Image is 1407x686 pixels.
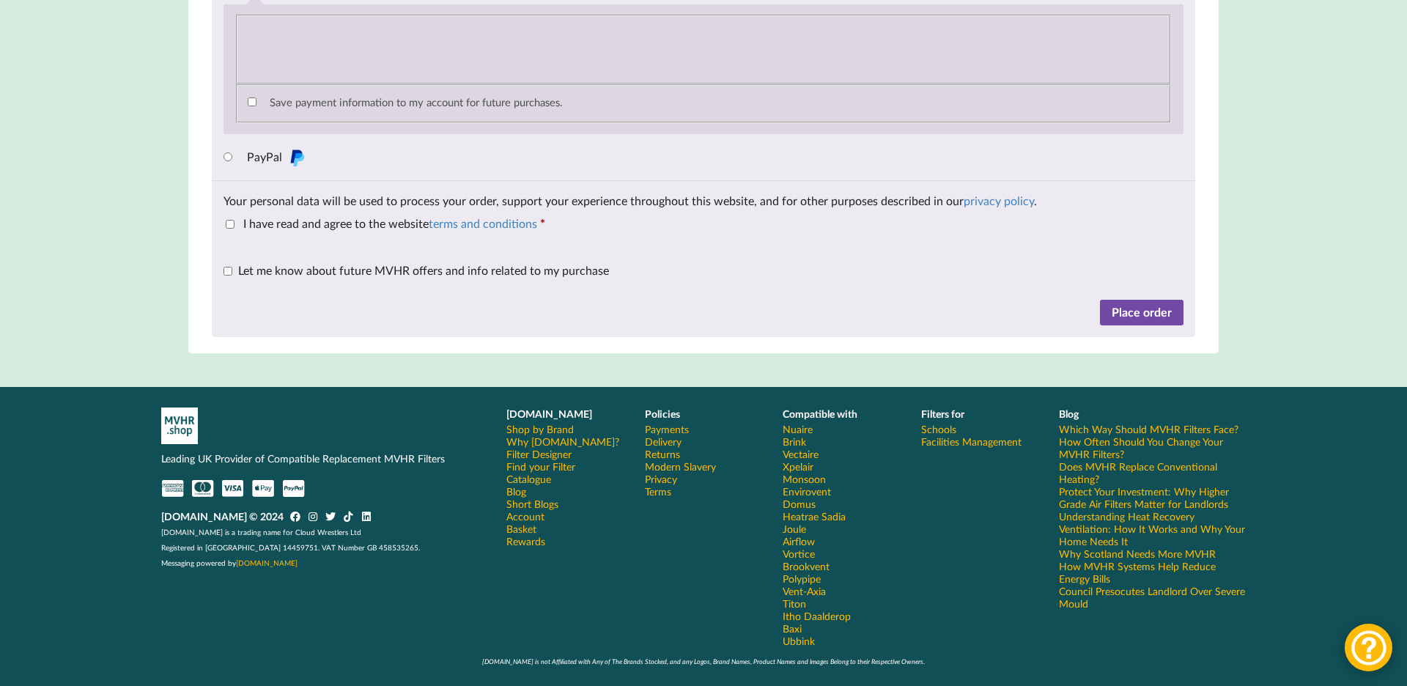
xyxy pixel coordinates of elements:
a: Shop by Brand [506,423,574,435]
a: Account [506,510,544,523]
a: Privacy [645,473,677,485]
a: Does MVHR Replace Conventional Heating? [1059,460,1246,485]
a: Payments [645,423,689,435]
abbr: required [540,216,545,230]
a: Short Blogs [506,498,558,510]
a: Find your Filter [506,460,575,473]
a: Rewards [506,535,545,547]
a: Polypipe [783,572,821,585]
label: Save payment information to my account for future purchases. [270,95,562,108]
a: Understanding Heat Recovery Ventilation: How It Works and Why Your Home Needs It [1059,510,1246,547]
b: [DOMAIN_NAME] © 2024 [161,510,284,523]
span: [DOMAIN_NAME] is a trading name for Cloud Wrestlers Ltd [161,528,361,536]
a: Facilities Management [921,435,1022,448]
p: Leading UK Provider of Compatible Replacement MVHR Filters [161,451,486,466]
a: Heatrae Sadia [783,510,846,523]
label: PayPal [247,150,306,163]
a: Catalogue [506,473,551,485]
a: Protect Your Investment: Why Higher Grade Air Filters Matter for Landlords [1059,485,1246,510]
a: Joule [783,523,806,535]
span: Messaging powered by [161,558,298,567]
a: Schools [921,423,956,435]
a: Titon [783,597,806,610]
label: Let me know about future MVHR offers and info related to my purchase [224,263,609,277]
a: Brink [783,435,806,448]
a: Vent-Axia [783,585,826,597]
b: Policies [645,407,680,420]
a: Filter Designer [506,448,572,460]
a: Nuaire [783,423,813,435]
a: Delivery [645,435,682,448]
a: Terms [645,485,671,498]
b: Compatible with [783,407,857,420]
a: Council Presocutes Landlord Over Severe Mould [1059,585,1246,610]
div: [DOMAIN_NAME] is not Affiliated with Any of The Brands Stocked, and any Logos, Brand Names, Produ... [161,657,1246,665]
a: Returns [645,448,680,460]
a: Monsoon [783,473,826,485]
a: Modern Slavery [645,460,716,473]
a: Why Scotland Needs More MVHR [1059,547,1216,560]
a: Domus [783,498,816,510]
p: Your personal data will be used to process your order, support your experience throughout this we... [224,193,1183,210]
a: Ubbink [783,635,815,647]
a: Why [DOMAIN_NAME]? [506,435,619,448]
input: I have read and agree to the websiteterms and conditions * [226,220,234,229]
span: Registered in [GEOGRAPHIC_DATA] 14459751. VAT Number GB 458535265. [161,543,420,552]
a: How MVHR Systems Help Reduce Energy Bills [1059,560,1246,585]
button: Place order [1100,300,1183,326]
span: I have read and agree to the website [243,216,537,230]
a: [DOMAIN_NAME] [236,558,298,567]
img: PayPal [288,149,306,166]
a: Blog [506,485,526,498]
a: Brookvent [783,560,830,572]
a: How Often Should You Change Your MVHR Filters? [1059,435,1246,460]
a: Basket [506,523,536,535]
a: Which Way Should MVHR Filters Face? [1059,423,1238,435]
a: privacy policy [964,193,1034,207]
a: Airflow [783,535,815,547]
a: Xpelair [783,460,813,473]
a: Baxi [783,622,802,635]
a: terms and conditions [429,216,537,230]
iframe: Secure payment input frame [243,18,1165,76]
a: Envirovent [783,485,831,498]
b: [DOMAIN_NAME] [506,407,592,420]
b: Blog [1059,407,1079,420]
b: Filters for [921,407,964,420]
a: Vectaire [783,448,819,460]
img: mvhr-inverted.png [161,407,198,444]
a: Vortice [783,547,815,560]
input: Let me know about future MVHR offers and info related to my purchase [224,267,232,276]
a: Itho Daalderop [783,610,851,622]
